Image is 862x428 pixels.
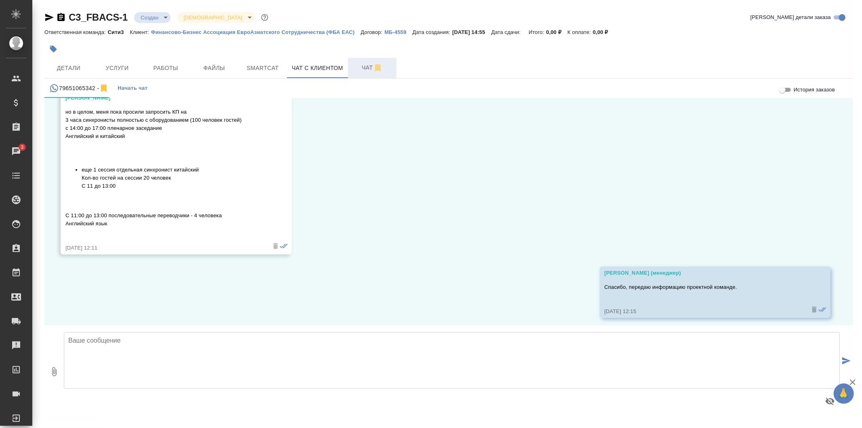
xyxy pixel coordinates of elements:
[794,86,835,94] span: История заказов
[593,29,614,35] p: 0,00 ₽
[44,13,54,22] button: Скопировать ссылку для ЯМессенджера
[114,78,152,98] button: Начать чат
[413,29,452,35] p: Дата создания:
[491,29,523,35] p: Дата сдачи:
[243,63,282,73] span: Smartcat
[44,29,108,35] p: Ответственная команда:
[99,83,109,93] svg: Отписаться
[69,12,128,23] a: C3_FBACS-1
[750,13,831,21] span: [PERSON_NAME] детали заказа
[49,83,109,93] div: 79651065342 (Людмила Сергеевна) - (undefined)
[138,14,161,21] button: Создан
[44,40,62,58] button: Добавить тэг
[65,94,263,102] div: [PERSON_NAME]
[177,12,254,23] div: Создан
[56,13,66,22] button: Скопировать ссылку
[834,384,854,404] button: 🙏
[65,244,263,252] div: [DATE] 12:11
[49,63,88,73] span: Детали
[361,29,385,35] p: Договор:
[130,29,151,35] p: Клиент:
[820,392,840,411] button: Предпросмотр
[353,63,392,73] span: Чат
[44,78,853,98] div: simple tabs example
[108,29,130,35] p: Сити3
[259,12,270,23] button: Доп статусы указывают на важность/срочность заказа
[567,29,593,35] p: К оплате:
[65,108,263,140] p: но в целом, меня пока просили запросить КП на 3 часа синхронисты полностью с оборудованием (100 ч...
[65,212,263,228] p: С 11:00 до 13:00 последовательные переводчики - 4 человека Английский язык
[384,28,412,35] a: МБ-4559
[195,63,234,73] span: Файлы
[98,63,137,73] span: Услуги
[151,28,361,35] a: Финансово-Бизнес Ассоциация ЕвроАзиатского Сотрудничества (ФБА ЕАС)
[605,269,803,277] div: [PERSON_NAME] (менеджер)
[151,29,361,35] p: Финансово-Бизнес Ассоциация ЕвроАзиатского Сотрудничества (ФБА ЕАС)
[2,141,30,161] a: 3
[82,166,263,190] li: еще 1 сессия отдельная синхронист китайский Кол-во гостей на сессии 20 человек С 11 до 13:00
[16,143,28,151] span: 3
[605,307,803,316] div: [DATE] 12:15
[118,84,148,93] span: Начать чат
[146,63,185,73] span: Работы
[181,14,244,21] button: [DEMOGRAPHIC_DATA]
[373,63,383,73] svg: Отписаться
[292,63,343,73] span: Чат с клиентом
[452,29,491,35] p: [DATE] 14:55
[384,29,412,35] p: МБ-4559
[134,12,171,23] div: Создан
[529,29,546,35] p: Итого:
[546,29,568,35] p: 0,00 ₽
[837,385,851,402] span: 🙏
[605,283,803,291] p: Спасибо, передаю информацию проектной команде.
